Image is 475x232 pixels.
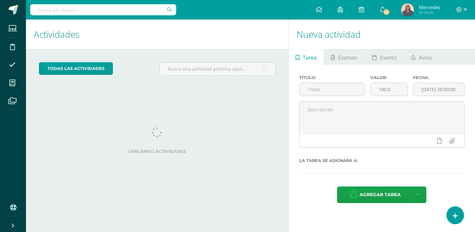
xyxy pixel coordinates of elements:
[324,49,365,65] a: Examen
[419,50,432,65] span: Aviso
[39,149,275,154] label: Cargando actividades
[299,75,365,80] label: Título:
[404,49,439,65] a: Aviso
[371,83,408,96] input: Puntos máximos
[289,49,324,65] a: Tarea
[297,20,467,49] h1: Nueva actividad
[303,50,317,65] span: Tarea
[419,10,440,15] span: Mi Perfil
[365,49,404,65] a: Evento
[419,4,440,10] span: Mercedes
[39,62,113,75] a: todas las Actividades
[380,50,397,65] span: Evento
[383,8,390,16] span: 24
[338,50,358,65] span: Examen
[160,62,275,75] input: Busca una actividad próxima aquí...
[413,83,464,96] input: Fecha de entrega
[401,3,414,16] img: 349f28f2f3b696b4e6c9a4fec5dddc87.png
[34,20,281,49] h1: Actividades
[359,187,401,203] span: Agregar tarea
[299,158,465,163] label: La tarea se asignará a:
[370,75,408,80] label: Valor:
[30,4,176,15] input: Busca un usuario...
[299,83,365,96] input: Título
[413,75,465,80] label: Fecha:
